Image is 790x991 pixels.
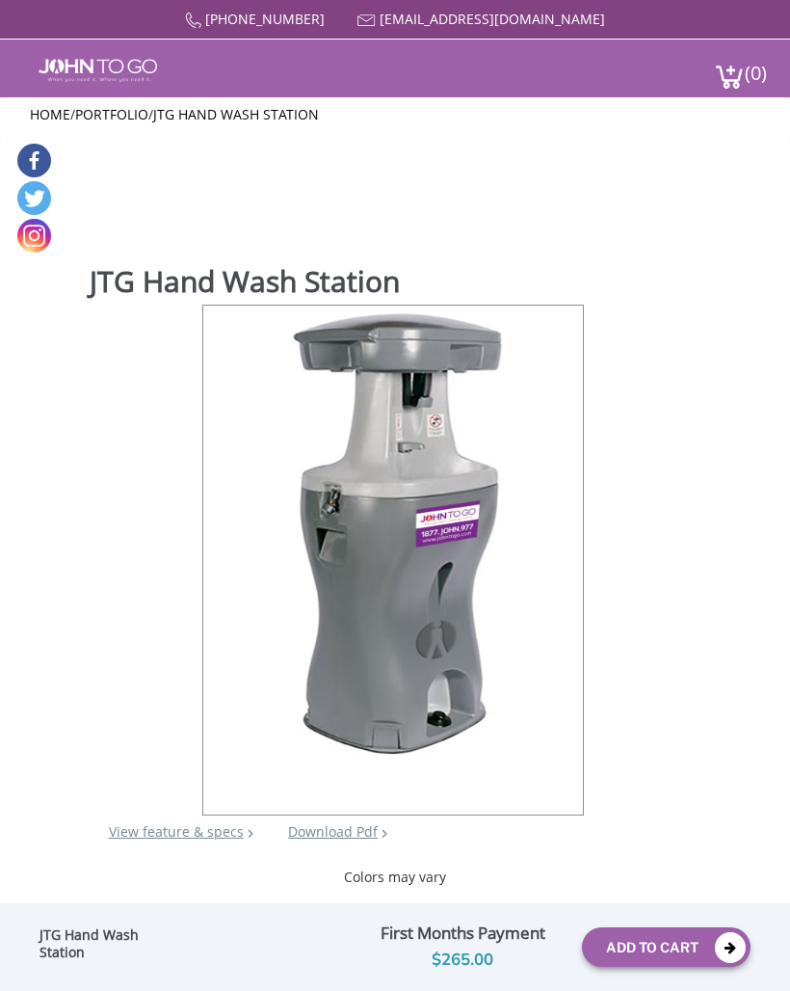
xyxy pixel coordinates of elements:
[380,10,605,28] a: [EMAIL_ADDRESS][DOMAIN_NAME]
[357,14,376,27] img: Mail
[153,105,319,123] a: JTG Hand Wash Station
[17,144,51,177] a: Facebook
[90,264,774,303] h1: JTG Hand Wash Station
[75,105,148,123] a: Portfolio
[205,10,325,28] a: [PHONE_NUMBER]
[582,927,750,967] button: Add To Cart
[357,920,567,948] div: First Months Payment
[39,926,158,969] div: JTG Hand Wash Station
[30,105,760,124] ul: / /
[109,822,244,841] a: View feature & specs
[357,948,567,974] div: $265.00
[39,59,157,82] img: JOHN to go
[382,829,387,838] img: chevron.png
[248,829,253,838] img: right arrow icon
[15,868,774,887] div: Colors may vary
[30,105,70,123] a: Home
[17,181,51,215] a: Twitter
[715,64,744,90] img: cart a
[288,822,378,841] a: Download Pdf
[744,44,767,86] span: (0)
[17,219,51,253] a: Instagram
[185,13,201,29] img: Call
[225,306,562,760] img: Product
